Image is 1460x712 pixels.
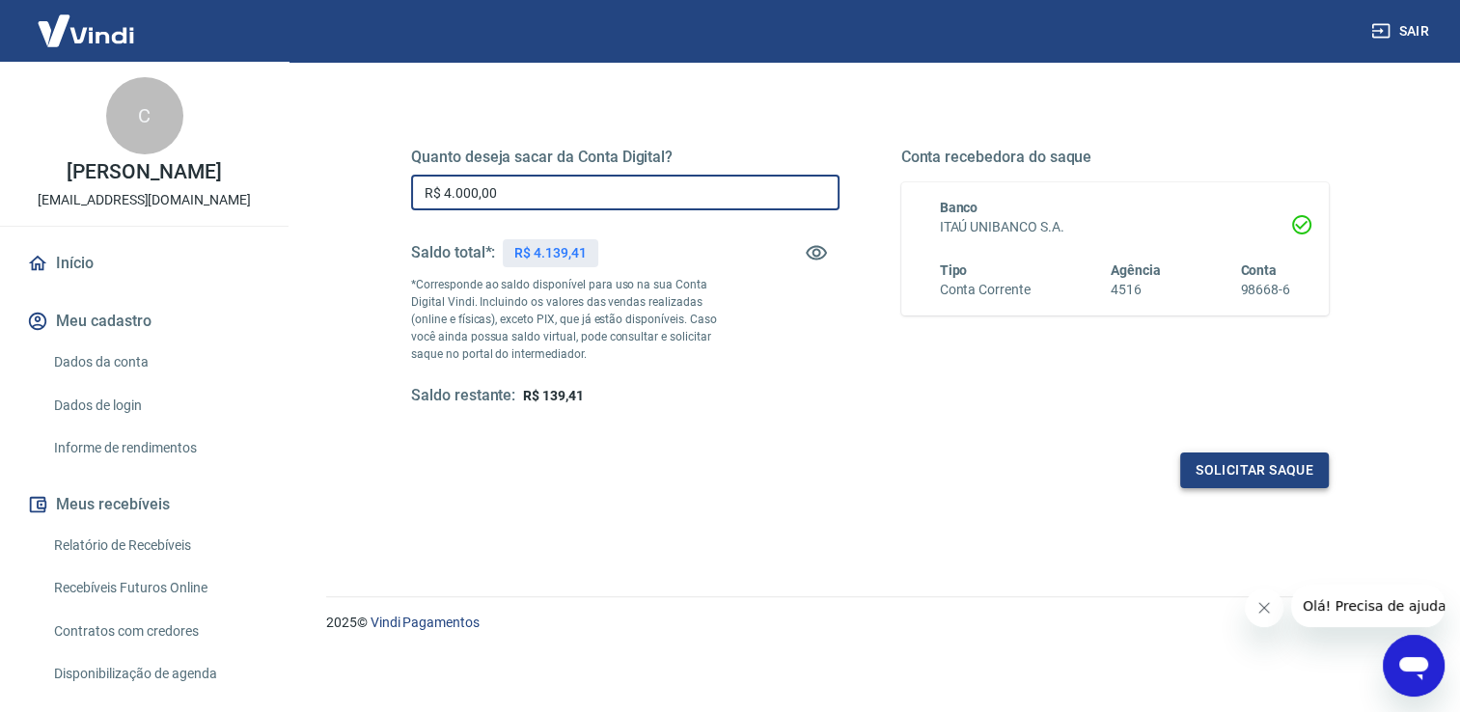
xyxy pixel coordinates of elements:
[940,280,1031,300] h6: Conta Corrente
[523,388,584,403] span: R$ 139,41
[1367,14,1437,49] button: Sair
[940,200,978,215] span: Banco
[46,428,265,468] a: Informe de rendimentos
[1111,280,1161,300] h6: 4516
[38,190,251,210] p: [EMAIL_ADDRESS][DOMAIN_NAME]
[46,654,265,694] a: Disponibilização de agenda
[23,300,265,342] button: Meu cadastro
[106,77,183,154] div: C
[411,276,732,363] p: *Corresponde ao saldo disponível para uso na sua Conta Digital Vindi. Incluindo os valores das ve...
[1240,280,1290,300] h6: 98668-6
[514,243,586,263] p: R$ 4.139,41
[1245,589,1283,627] iframe: Fechar mensagem
[1291,585,1445,627] iframe: Mensagem da empresa
[411,386,515,406] h5: Saldo restante:
[23,242,265,285] a: Início
[940,217,1291,237] h6: ITAÚ UNIBANCO S.A.
[326,613,1414,633] p: 2025 ©
[67,162,221,182] p: [PERSON_NAME]
[1180,452,1329,488] button: Solicitar saque
[46,612,265,651] a: Contratos com credores
[46,386,265,425] a: Dados de login
[1240,262,1277,278] span: Conta
[23,1,149,60] img: Vindi
[1111,262,1161,278] span: Agência
[411,243,495,262] h5: Saldo total*:
[46,526,265,565] a: Relatório de Recebíveis
[1383,635,1445,697] iframe: Botão para abrir a janela de mensagens
[371,615,480,630] a: Vindi Pagamentos
[46,342,265,382] a: Dados da conta
[940,262,968,278] span: Tipo
[46,568,265,608] a: Recebíveis Futuros Online
[411,148,840,167] h5: Quanto deseja sacar da Conta Digital?
[23,483,265,526] button: Meus recebíveis
[901,148,1330,167] h5: Conta recebedora do saque
[12,14,162,29] span: Olá! Precisa de ajuda?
